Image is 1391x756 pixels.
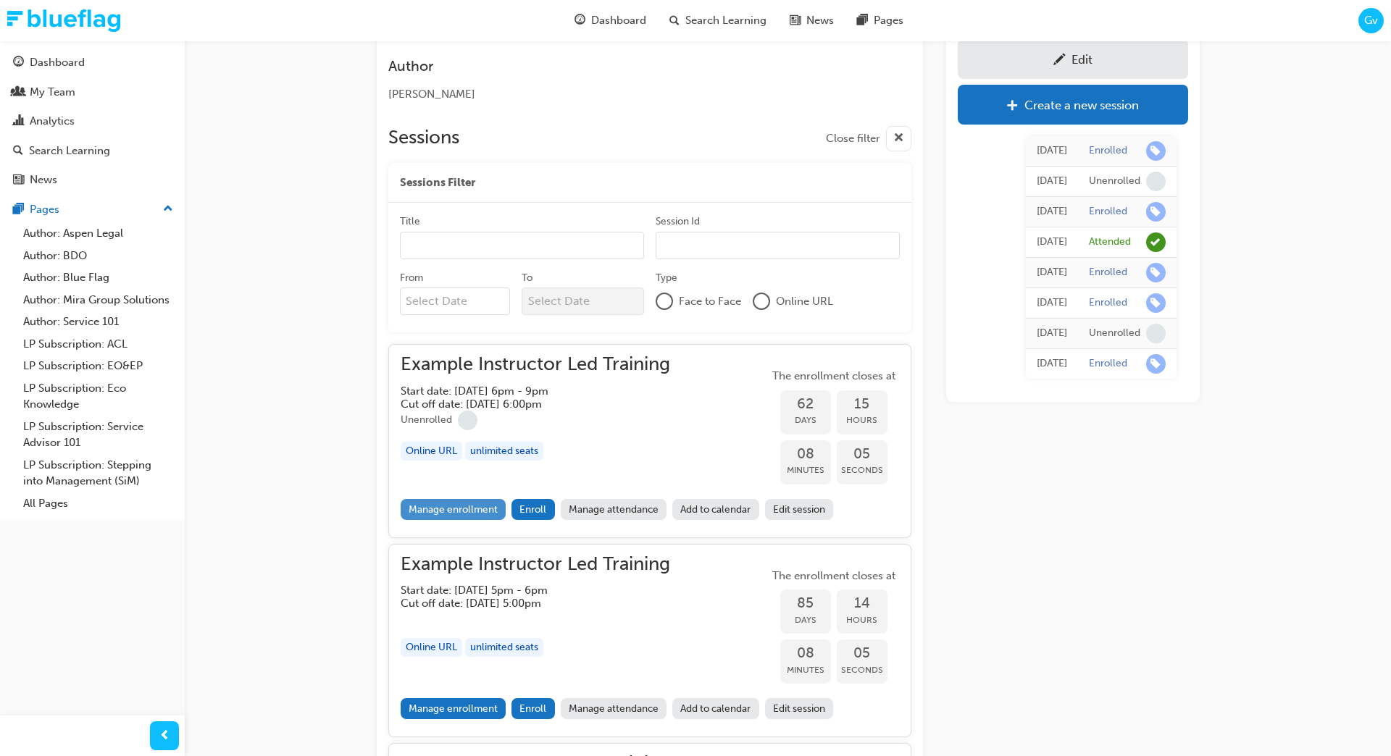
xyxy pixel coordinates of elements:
a: LP Subscription: EO&EP [17,355,179,377]
a: search-iconSearch Learning [658,6,778,35]
span: learningRecordVerb_NONE-icon [458,411,477,430]
span: learningRecordVerb_NONE-icon [1146,324,1166,343]
a: LP Subscription: Stepping into Management (SiM) [17,454,179,492]
div: Enrolled [1089,144,1127,158]
span: Minutes [780,662,831,679]
span: pencil-icon [1053,54,1066,68]
a: guage-iconDashboard [563,6,658,35]
span: learningRecordVerb_ENROLL-icon [1146,202,1166,222]
span: pages-icon [857,12,868,30]
div: Unenrolled [1089,175,1140,188]
a: News [6,167,179,193]
div: Analytics [30,113,75,130]
button: Enroll [511,499,555,520]
a: pages-iconPages [845,6,915,35]
h3: Author [388,58,859,75]
span: Example Instructor Led Training [401,356,670,373]
a: Analytics [6,108,179,135]
span: learningRecordVerb_ATTEND-icon [1146,232,1166,252]
button: Enroll [511,698,555,719]
a: Author: Aspen Legal [17,222,179,245]
a: Manage attendance [561,499,667,520]
div: To [522,271,532,285]
div: Fri Jul 08 2022 11:50:02 GMT+1000 (Australian Eastern Standard Time) [1037,356,1067,372]
span: Search Learning [685,12,766,29]
span: plus-icon [1006,99,1019,114]
span: Days [780,612,831,629]
div: Enrolled [1089,205,1127,219]
a: Add to calendar [672,499,759,520]
span: learningRecordVerb_NONE-icon [1146,172,1166,191]
span: guage-icon [13,56,24,70]
div: Mon Aug 29 2022 14:23:35 GMT+1000 (Australian Eastern Standard Time) [1037,325,1067,342]
a: Author: Blue Flag [17,266,179,289]
span: Gv [1364,12,1378,29]
span: learningRecordVerb_ENROLL-icon [1146,141,1166,161]
a: LP Subscription: Service Advisor 101 [17,416,179,454]
input: Title [400,232,644,259]
span: Online URL [776,293,833,310]
span: Pages [874,12,903,29]
div: Fri Nov 04 2022 15:27:48 GMT+1100 (Australian Eastern Daylight Time) [1037,264,1067,281]
span: 05 [837,446,887,463]
div: Fri Apr 04 2025 15:21:36 GMT+1100 (Australian Eastern Daylight Time) [1037,203,1067,220]
span: news-icon [790,12,801,30]
div: Type [656,271,677,285]
div: Unenrolled [401,413,452,427]
span: 08 [780,446,831,463]
span: prev-icon [159,727,170,745]
div: Title [400,214,420,229]
span: learningRecordVerb_ENROLL-icon [1146,263,1166,282]
div: From [400,271,423,285]
span: learningRecordVerb_ENROLL-icon [1146,293,1166,313]
h5: Cut off date: [DATE] 6:00pm [401,398,647,411]
span: search-icon [13,145,23,158]
div: News [30,172,57,188]
span: Sessions Filter [400,175,475,191]
span: chart-icon [13,115,24,128]
a: LP Subscription: Eco Knowledge [17,377,179,416]
span: cross-icon [893,130,904,148]
span: Seconds [837,462,887,479]
input: To [522,287,644,315]
div: Enrolled [1089,266,1127,280]
div: Enrolled [1089,296,1127,310]
div: Unenrolled [1089,327,1140,340]
a: Edit [958,39,1188,79]
button: Example Instructor Led TrainingStart date: [DATE] 6pm - 9pm Cut off date: [DATE] 6:00pm Unenrolle... [401,356,899,526]
a: Add to calendar [672,698,759,719]
span: 08 [780,645,831,662]
span: guage-icon [575,12,585,30]
span: Close filter [826,130,880,147]
div: Session Id [656,214,700,229]
span: people-icon [13,86,24,99]
span: news-icon [13,174,24,187]
span: Example Instructor Led Training [401,556,670,573]
span: The enrollment closes at [769,368,899,385]
button: Close filter [826,126,911,151]
a: Manage enrollment [401,698,506,719]
span: News [806,12,834,29]
a: Manage attendance [561,698,667,719]
span: Dashboard [591,12,646,29]
span: search-icon [669,12,680,30]
span: Minutes [780,462,831,479]
span: Face to Face [679,293,741,310]
button: DashboardMy TeamAnalyticsSearch LearningNews [6,46,179,196]
img: Trak [7,9,120,32]
a: LP Subscription: ACL [17,333,179,356]
span: up-icon [163,200,173,219]
span: learningRecordVerb_ENROLL-icon [1146,354,1166,374]
div: Wed Apr 09 2025 10:26:16 GMT+1000 (Australian Eastern Standard Time) [1037,143,1067,159]
div: Wed Apr 09 2025 10:26:08 GMT+1000 (Australian Eastern Standard Time) [1037,173,1067,190]
a: Create a new session [958,85,1188,125]
div: Online URL [401,442,462,461]
div: Attended [1089,235,1131,249]
span: 15 [837,396,887,413]
h5: Cut off date: [DATE] 5:00pm [401,597,647,610]
button: Example Instructor Led TrainingStart date: [DATE] 5pm - 6pm Cut off date: [DATE] 5:00pm Online UR... [401,556,899,726]
div: Thu Feb 02 2023 09:53:08 GMT+1100 (Australian Eastern Daylight Time) [1037,234,1067,251]
span: 05 [837,645,887,662]
button: Pages [6,196,179,223]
